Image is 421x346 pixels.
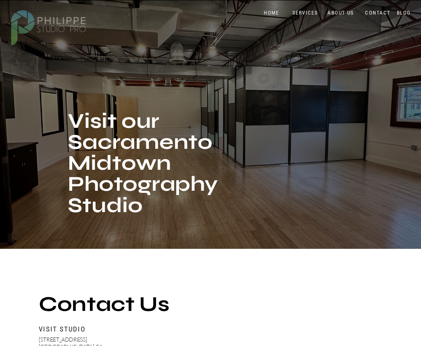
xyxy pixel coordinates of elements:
[256,9,286,16] a: HOME
[68,110,223,226] h1: Visit our Sacramento Midtown Photography Studio
[39,294,239,318] h2: Contact Us
[395,9,413,16] a: BLOG
[39,325,176,333] p: Visit Studio
[363,9,392,16] a: CONTACT
[326,9,356,16] a: ABOUT US
[290,9,319,16] a: SERVICES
